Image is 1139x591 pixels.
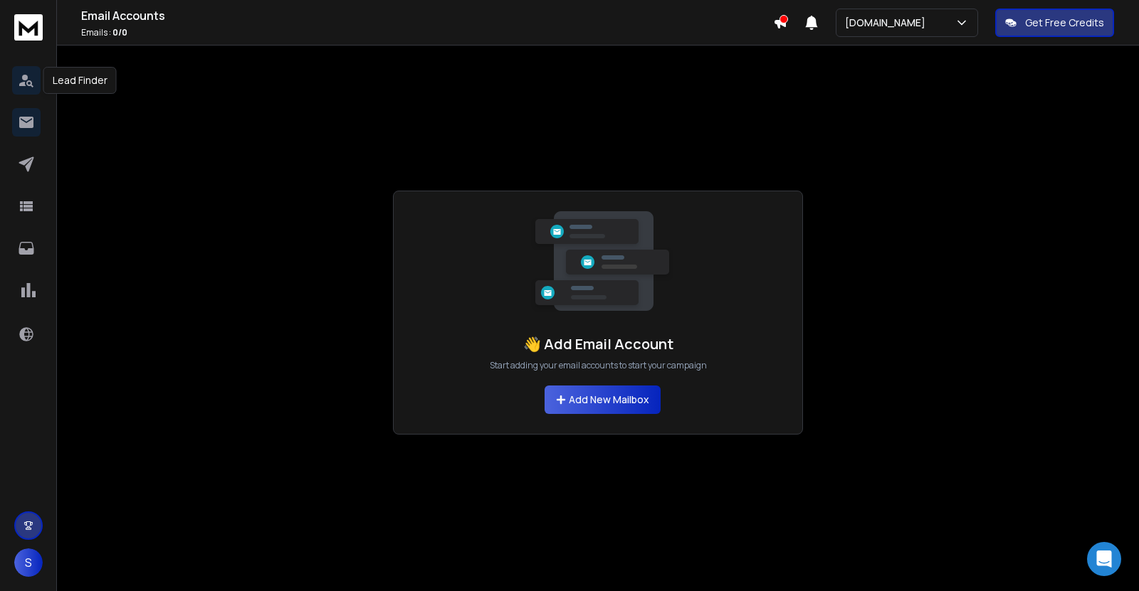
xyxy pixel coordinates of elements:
p: [DOMAIN_NAME] [845,16,931,30]
button: Add New Mailbox [545,385,661,414]
p: Start adding your email accounts to start your campaign [490,360,707,371]
div: Lead Finder [43,67,117,94]
h1: Email Accounts [81,7,773,24]
button: Get Free Credits [995,9,1114,37]
div: Open Intercom Messenger [1087,542,1121,576]
span: 0 / 0 [112,26,127,38]
p: Emails : [81,27,773,38]
h1: 👋 Add Email Account [523,334,673,354]
img: logo [14,14,43,41]
button: S [14,548,43,577]
p: Get Free Credits [1025,16,1104,30]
